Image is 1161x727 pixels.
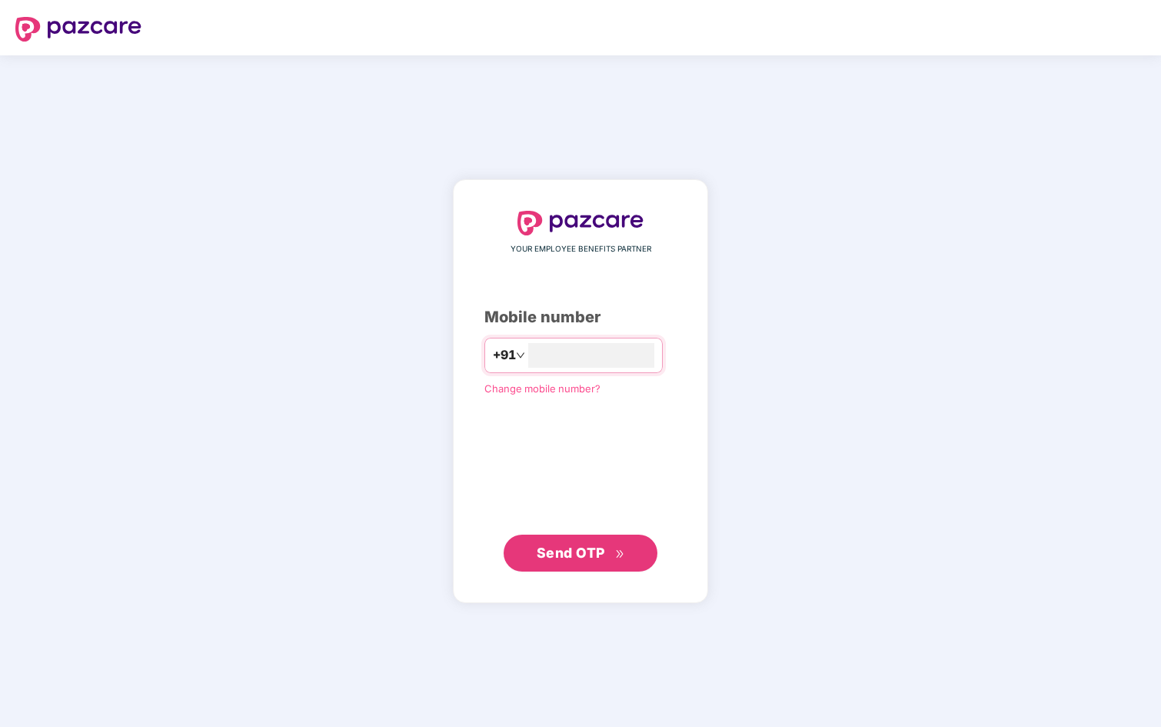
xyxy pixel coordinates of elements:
span: down [516,351,525,360]
span: Send OTP [537,545,605,561]
a: Change mobile number? [484,382,600,395]
img: logo [517,211,644,235]
span: +91 [493,345,516,365]
span: double-right [615,549,625,559]
span: YOUR EMPLOYEE BENEFITS PARTNER [511,243,651,255]
div: Mobile number [484,305,677,329]
img: logo [15,17,141,42]
button: Send OTPdouble-right [504,535,657,572]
